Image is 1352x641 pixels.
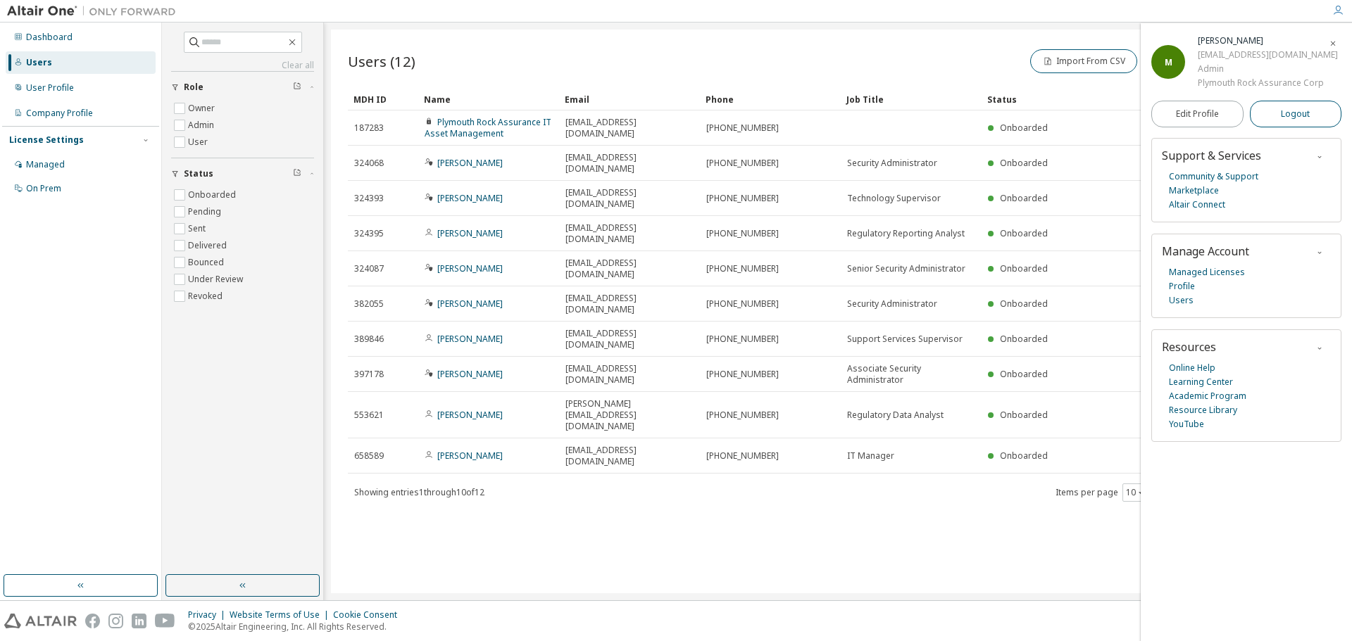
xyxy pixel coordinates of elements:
[565,117,694,139] span: [EMAIL_ADDRESS][DOMAIN_NAME]
[565,398,694,432] span: [PERSON_NAME][EMAIL_ADDRESS][DOMAIN_NAME]
[565,258,694,280] span: [EMAIL_ADDRESS][DOMAIN_NAME]
[1000,409,1048,421] span: Onboarded
[565,328,694,350] span: [EMAIL_ADDRESS][DOMAIN_NAME]
[1169,417,1204,431] a: YouTube
[706,158,779,169] span: [PHONE_NUMBER]
[188,237,230,254] label: Delivered
[1169,184,1219,198] a: Marketplace
[188,609,230,621] div: Privacy
[437,409,503,421] a: [PERSON_NAME]
[354,158,384,169] span: 324068
[437,450,503,462] a: [PERSON_NAME]
[565,187,694,210] span: [EMAIL_ADDRESS][DOMAIN_NAME]
[437,227,503,239] a: [PERSON_NAME]
[847,228,965,239] span: Regulatory Reporting Analyst
[354,486,484,498] span: Showing entries 1 through 10 of 12
[565,445,694,467] span: [EMAIL_ADDRESS][DOMAIN_NAME]
[9,134,84,146] div: License Settings
[188,621,406,633] p: © 2025 Altair Engineering, Inc. All Rights Reserved.
[847,334,963,345] span: Support Services Supervisor
[1198,76,1338,90] div: Plymouth Rock Assurance Corp
[1000,227,1048,239] span: Onboarded
[437,333,503,345] a: [PERSON_NAME]
[293,168,301,179] span: Clear filter
[1000,298,1048,310] span: Onboarded
[1169,279,1195,293] a: Profile
[1169,265,1245,279] a: Managed Licenses
[706,122,779,134] span: [PHONE_NUMBER]
[847,193,941,204] span: Technology Supervisor
[565,88,694,110] div: Email
[353,88,413,110] div: MDH ID
[108,614,123,628] img: instagram.svg
[230,609,333,621] div: Website Terms of Use
[846,88,976,110] div: Job Title
[1281,107,1310,121] span: Logout
[706,334,779,345] span: [PHONE_NUMBER]
[424,88,553,110] div: Name
[706,450,779,462] span: [PHONE_NUMBER]
[1000,262,1048,274] span: Onboarded
[706,410,779,421] span: [PHONE_NUMBER]
[184,168,213,179] span: Status
[437,192,503,204] a: [PERSON_NAME]
[565,152,694,174] span: [EMAIL_ADDRESS][DOMAIN_NAME]
[293,82,301,93] span: Clear filter
[26,159,65,170] div: Managed
[1030,49,1137,73] button: Import From CSV
[184,82,204,93] span: Role
[847,298,937,310] span: Security Administrator
[1056,483,1148,502] span: Items per page
[354,228,384,239] span: 324395
[706,228,779,239] span: [PHONE_NUMBER]
[188,220,208,237] label: Sent
[1165,56,1172,68] span: M
[188,117,217,134] label: Admin
[847,450,894,462] span: IT Manager
[354,369,384,380] span: 397178
[1250,101,1342,127] button: Logout
[188,288,225,305] label: Revoked
[1169,198,1225,212] a: Altair Connect
[1000,333,1048,345] span: Onboarded
[565,363,694,386] span: [EMAIL_ADDRESS][DOMAIN_NAME]
[26,32,73,43] div: Dashboard
[706,88,835,110] div: Phone
[26,57,52,68] div: Users
[333,609,406,621] div: Cookie Consent
[354,122,384,134] span: 187283
[847,363,975,386] span: Associate Security Administrator
[1000,450,1048,462] span: Onboarded
[171,60,314,71] a: Clear all
[188,186,239,203] label: Onboarded
[171,72,314,103] button: Role
[4,614,77,628] img: altair_logo.svg
[354,334,384,345] span: 389846
[171,158,314,189] button: Status
[1169,170,1258,184] a: Community & Support
[1000,192,1048,204] span: Onboarded
[437,157,503,169] a: [PERSON_NAME]
[1176,108,1219,120] span: Edit Profile
[1151,101,1244,127] a: Edit Profile
[1198,48,1338,62] div: [EMAIL_ADDRESS][DOMAIN_NAME]
[1198,62,1338,76] div: Admin
[847,158,937,169] span: Security Administrator
[1000,157,1048,169] span: Onboarded
[706,193,779,204] span: [PHONE_NUMBER]
[437,298,503,310] a: [PERSON_NAME]
[706,263,779,274] span: [PHONE_NUMBER]
[1169,375,1233,389] a: Learning Center
[1169,293,1194,307] a: Users
[987,88,1255,110] div: Status
[188,254,227,271] label: Bounced
[188,203,224,220] label: Pending
[354,410,384,421] span: 553621
[155,614,175,628] img: youtube.svg
[354,298,384,310] span: 382055
[85,614,100,628] img: facebook.svg
[847,263,965,274] span: Senior Security Administrator
[354,193,384,204] span: 324393
[188,271,246,288] label: Under Review
[26,82,74,94] div: User Profile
